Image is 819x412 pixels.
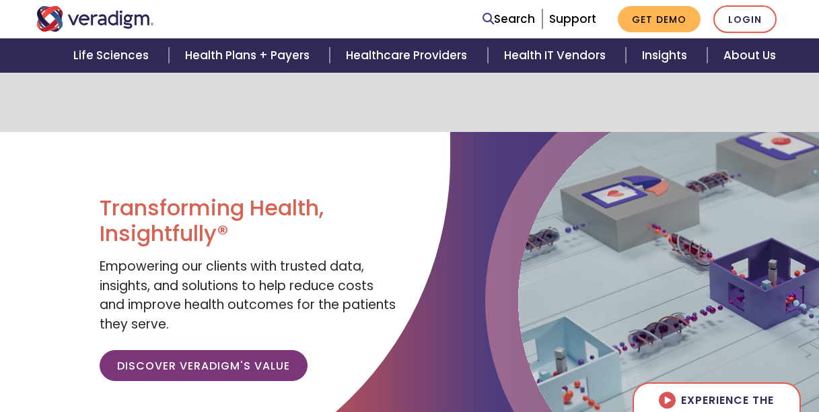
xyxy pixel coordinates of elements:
a: Login [713,5,777,33]
a: Insights [626,38,707,73]
a: Life Sciences [57,38,169,73]
img: Veradigm logo [36,6,154,32]
a: Health Plans + Payers [169,38,330,73]
a: Search [483,10,535,28]
a: Health IT Vendors [488,38,626,73]
span: Empowering our clients with trusted data, insights, and solutions to help reduce costs and improv... [100,257,396,333]
a: Support [549,11,596,27]
h1: Transforming Health, Insightfully® [100,195,399,247]
a: About Us [707,38,792,73]
a: Discover Veradigm's Value [100,350,308,381]
a: Healthcare Providers [330,38,487,73]
a: Get Demo [618,6,701,32]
